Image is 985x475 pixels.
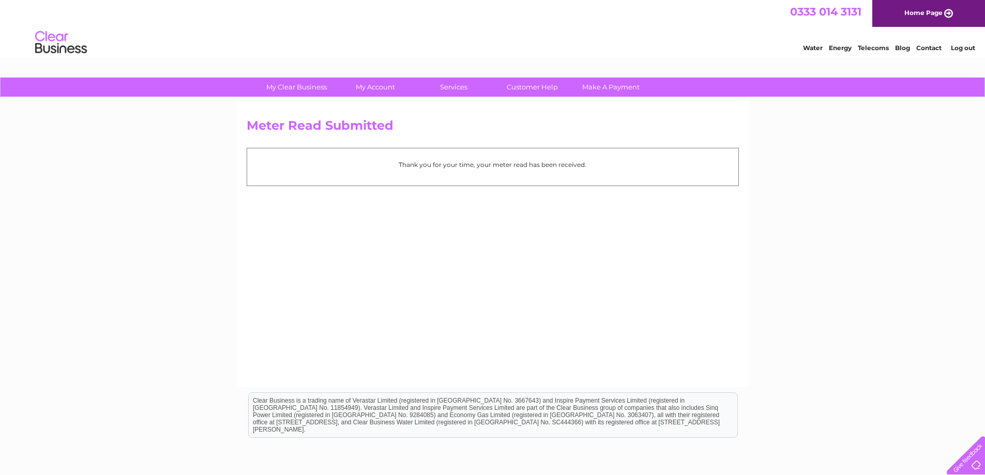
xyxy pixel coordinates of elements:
[252,160,733,170] p: Thank you for your time, your meter read has been received.
[803,44,823,52] a: Water
[858,44,889,52] a: Telecoms
[490,78,575,97] a: Customer Help
[951,44,975,52] a: Log out
[332,78,418,97] a: My Account
[829,44,852,52] a: Energy
[247,118,739,138] h2: Meter Read Submitted
[249,6,737,50] div: Clear Business is a trading name of Verastar Limited (registered in [GEOGRAPHIC_DATA] No. 3667643...
[568,78,654,97] a: Make A Payment
[254,78,339,97] a: My Clear Business
[411,78,496,97] a: Services
[790,5,861,18] a: 0333 014 3131
[895,44,910,52] a: Blog
[35,27,87,58] img: logo.png
[916,44,942,52] a: Contact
